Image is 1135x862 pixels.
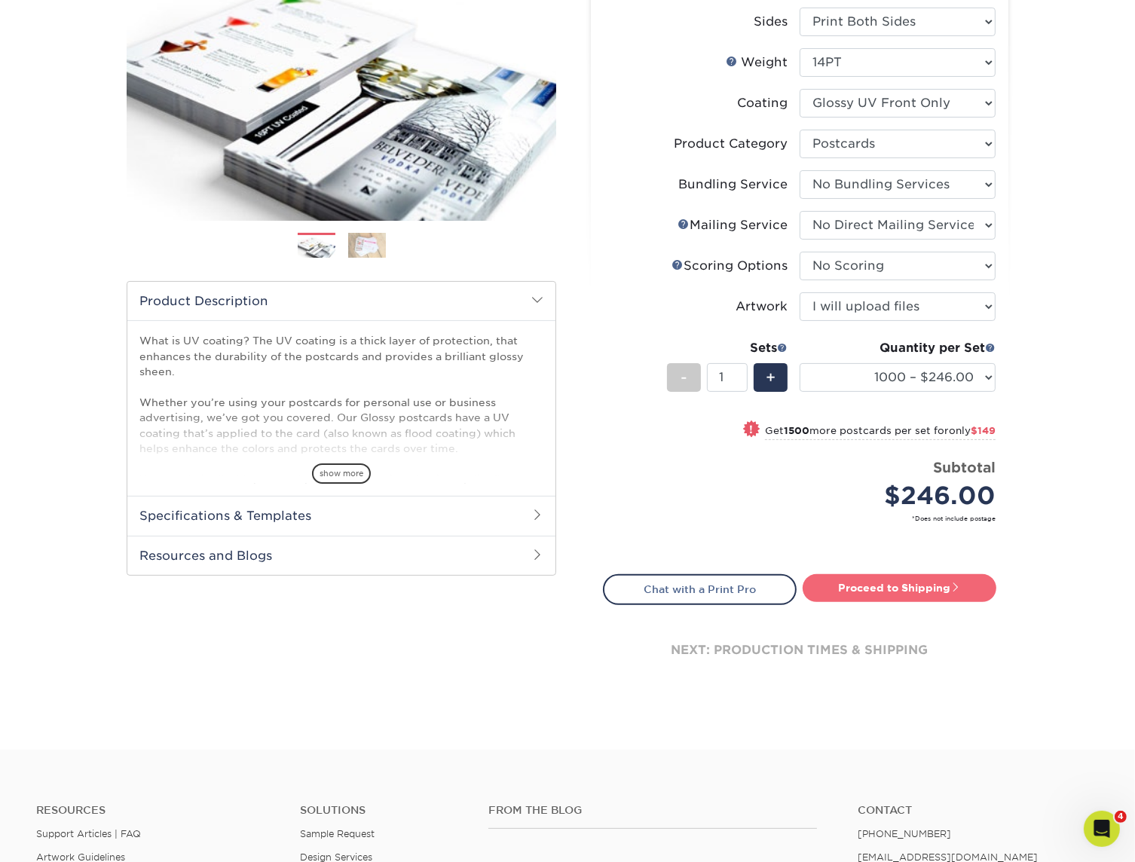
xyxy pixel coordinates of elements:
[127,282,555,320] h2: Product Description
[348,232,386,258] img: Postcards 02
[678,216,788,234] div: Mailing Service
[298,234,335,260] img: Postcards 01
[672,257,788,275] div: Scoring Options
[784,425,809,436] strong: 1500
[36,828,141,839] a: Support Articles | FAQ
[800,339,996,357] div: Quantity per Set
[971,425,996,436] span: $149
[127,536,555,575] h2: Resources and Blogs
[766,366,776,389] span: +
[300,828,375,839] a: Sample Request
[603,605,996,695] div: next: production times & shipping
[667,339,788,357] div: Sets
[754,13,788,31] div: Sides
[933,459,996,475] strong: Subtotal
[681,366,687,389] span: -
[678,176,788,194] div: Bundling Service
[736,298,788,316] div: Artwork
[312,463,371,484] span: show more
[36,804,277,817] h4: Resources
[127,496,555,535] h2: Specifications & Templates
[488,804,817,817] h4: From the Blog
[300,804,466,817] h4: Solutions
[750,422,754,438] span: !
[803,574,996,601] a: Proceed to Shipping
[765,425,996,440] small: Get more postcards per set for
[949,425,996,436] span: only
[603,574,797,604] a: Chat with a Print Pro
[858,804,1099,817] a: Contact
[811,478,996,514] div: $246.00
[615,514,996,523] small: *Does not include postage
[737,94,788,112] div: Coating
[858,828,951,839] a: [PHONE_NUMBER]
[674,135,788,153] div: Product Category
[1115,811,1127,823] span: 4
[726,53,788,72] div: Weight
[1084,811,1120,847] iframe: Intercom live chat
[139,333,543,564] p: What is UV coating? The UV coating is a thick layer of protection, that enhances the durability o...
